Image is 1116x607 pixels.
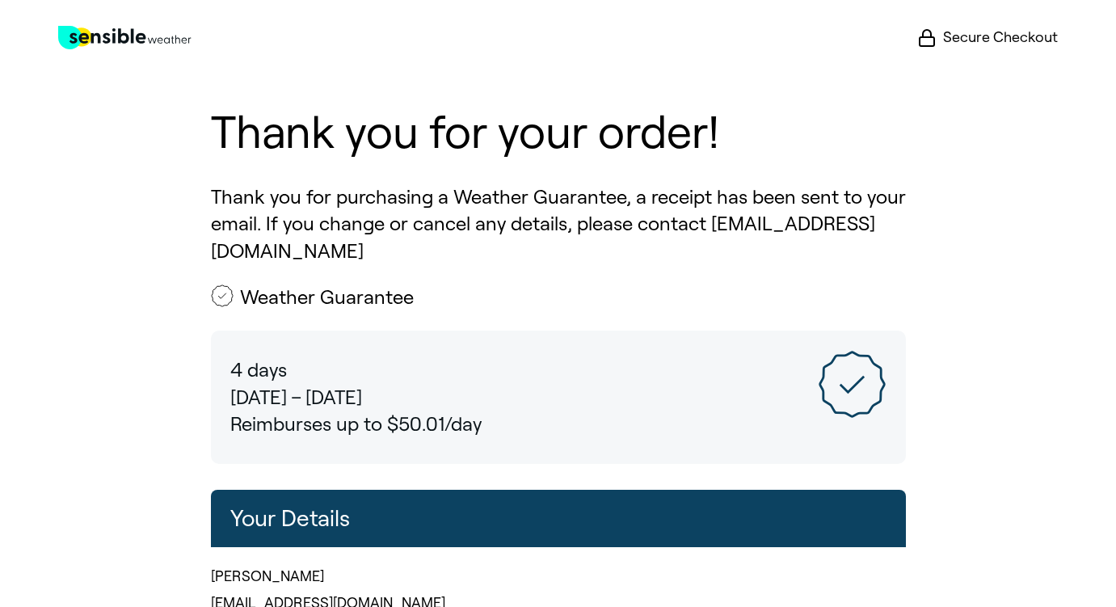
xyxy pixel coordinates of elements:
p: [DATE] – [DATE] [230,384,886,411]
h2: Weather Guarantee [240,284,414,311]
span: Secure Checkout [943,27,1058,48]
p: Reimburses up to $50.01/day [230,411,886,438]
p: Thank you for purchasing a Weather Guarantee, a receipt has been sent to your email. If you chang... [211,183,906,265]
p: [PERSON_NAME] [211,567,906,587]
p: 4 days [230,356,886,384]
h2: Your Details [211,490,906,547]
h1: Thank you for your order! [211,107,906,158]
